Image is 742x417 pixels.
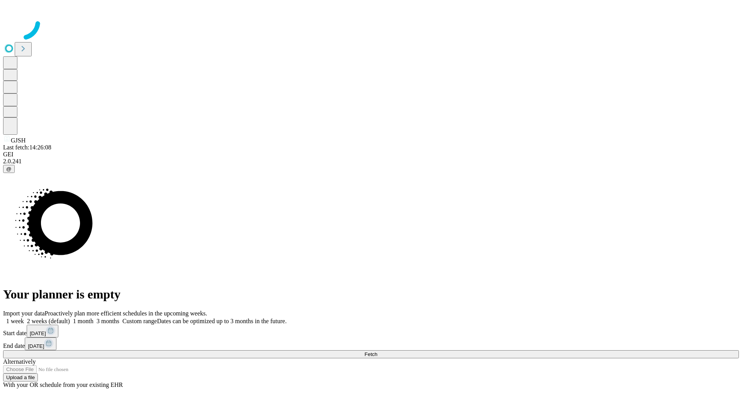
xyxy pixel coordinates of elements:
[3,144,51,151] span: Last fetch: 14:26:08
[364,351,377,357] span: Fetch
[25,337,56,350] button: [DATE]
[6,166,12,172] span: @
[11,137,26,144] span: GJSH
[3,310,45,317] span: Import your data
[3,325,739,337] div: Start date
[97,318,119,324] span: 3 months
[27,325,58,337] button: [DATE]
[157,318,286,324] span: Dates can be optimized up to 3 months in the future.
[3,381,123,388] span: With your OR schedule from your existing EHR
[45,310,207,317] span: Proactively plan more efficient schedules in the upcoming weeks.
[3,151,739,158] div: GEI
[3,287,739,302] h1: Your planner is empty
[6,318,24,324] span: 1 week
[30,331,46,336] span: [DATE]
[123,318,157,324] span: Custom range
[3,350,739,358] button: Fetch
[3,337,739,350] div: End date
[3,358,36,365] span: Alternatively
[27,318,70,324] span: 2 weeks (default)
[3,373,38,381] button: Upload a file
[28,343,44,349] span: [DATE]
[3,165,15,173] button: @
[73,318,94,324] span: 1 month
[3,158,739,165] div: 2.0.241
